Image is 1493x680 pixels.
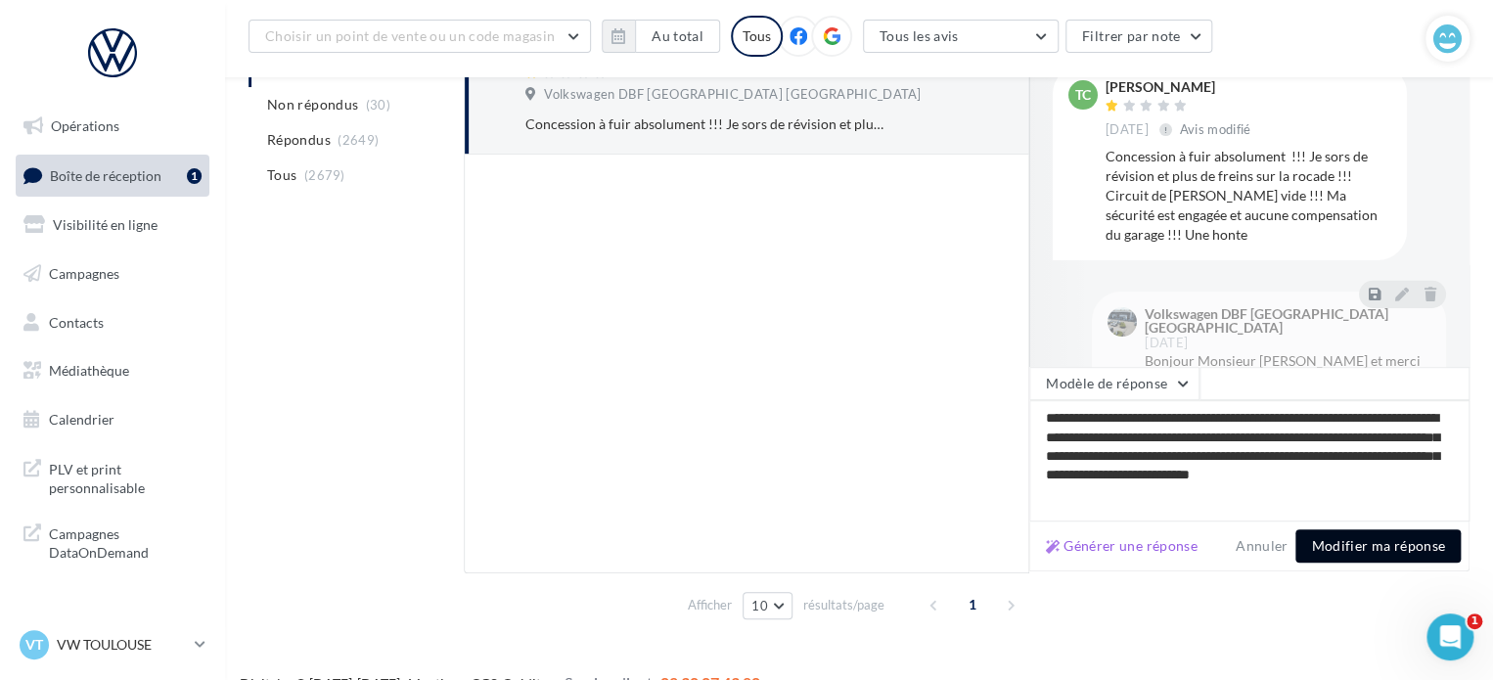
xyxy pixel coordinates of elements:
[743,592,792,619] button: 10
[16,626,209,663] a: VT VW TOULOUSE
[366,97,390,113] span: (30)
[267,165,296,185] span: Tous
[12,204,213,246] a: Visibilité en ligne
[267,95,358,114] span: Non répondus
[1075,85,1091,105] span: TC
[1228,534,1295,558] button: Annuler
[49,313,104,330] span: Contacts
[25,635,43,655] span: VT
[50,166,161,183] span: Boîte de réception
[602,20,720,53] button: Au total
[51,117,119,134] span: Opérations
[957,589,988,620] span: 1
[1029,367,1199,400] button: Modèle de réponse
[1145,307,1426,335] div: Volkswagen DBF [GEOGRAPHIC_DATA] [GEOGRAPHIC_DATA]
[12,302,213,343] a: Contacts
[731,16,783,57] div: Tous
[304,167,345,183] span: (2679)
[49,456,202,498] span: PLV et print personnalisable
[1106,80,1255,94] div: [PERSON_NAME]
[1038,534,1205,558] button: Générer une réponse
[525,114,884,134] div: Concession à fuir absolument !!! Je sors de révision et plus de freins sur la rocade !!! Circuit ...
[187,168,202,184] div: 1
[12,448,213,506] a: PLV et print personnalisable
[1426,613,1473,660] iframe: Intercom live chat
[49,411,114,428] span: Calendrier
[267,130,331,150] span: Répondus
[688,596,732,614] span: Afficher
[1065,20,1213,53] button: Filtrer par note
[12,253,213,295] a: Campagnes
[12,513,213,570] a: Campagnes DataOnDemand
[1467,613,1482,629] span: 1
[803,596,884,614] span: résultats/page
[12,350,213,391] a: Médiathèque
[265,27,555,44] span: Choisir un point de vente ou un code magasin
[1145,337,1188,349] span: [DATE]
[49,521,202,563] span: Campagnes DataOnDemand
[338,132,379,148] span: (2649)
[53,216,158,233] span: Visibilité en ligne
[249,20,591,53] button: Choisir un point de vente ou un code magasin
[12,399,213,440] a: Calendrier
[1106,147,1391,245] div: Concession à fuir absolument !!! Je sors de révision et plus de freins sur la rocade !!! Circuit ...
[1180,121,1251,137] span: Avis modifié
[880,27,959,44] span: Tous les avis
[57,635,187,655] p: VW TOULOUSE
[1295,529,1461,563] button: Modifier ma réponse
[49,265,119,282] span: Campagnes
[635,20,720,53] button: Au total
[863,20,1059,53] button: Tous les avis
[1145,351,1430,567] div: Bonjour Monsieur [PERSON_NAME] et merci de nous avoir partagé les faits qui ont généré votre méco...
[49,362,129,379] span: Médiathèque
[751,598,768,613] span: 10
[12,106,213,147] a: Opérations
[544,86,921,104] span: Volkswagen DBF [GEOGRAPHIC_DATA] [GEOGRAPHIC_DATA]
[1106,121,1149,139] span: [DATE]
[12,155,213,197] a: Boîte de réception1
